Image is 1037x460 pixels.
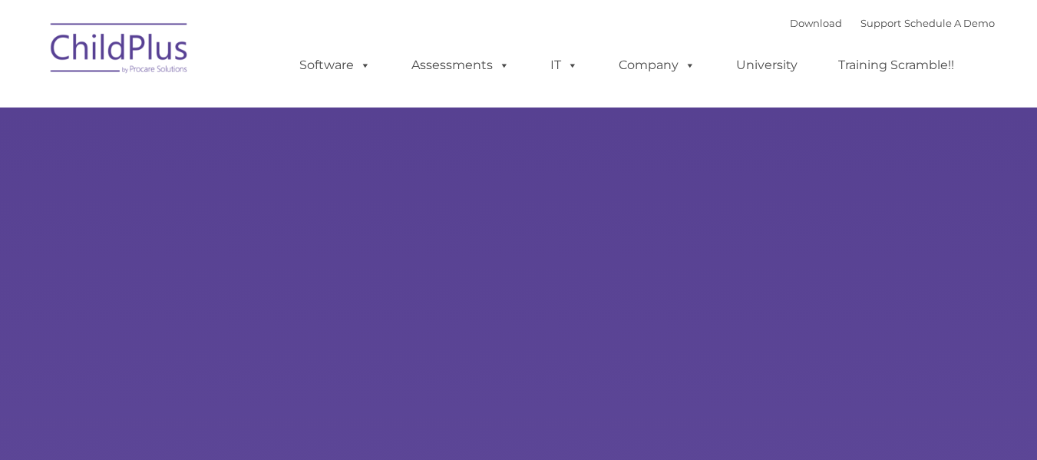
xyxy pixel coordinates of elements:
[284,50,386,81] a: Software
[603,50,711,81] a: Company
[43,12,197,89] img: ChildPlus by Procare Solutions
[721,50,813,81] a: University
[396,50,525,81] a: Assessments
[860,17,901,29] a: Support
[790,17,842,29] a: Download
[535,50,593,81] a: IT
[790,17,995,29] font: |
[823,50,969,81] a: Training Scramble!!
[904,17,995,29] a: Schedule A Demo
